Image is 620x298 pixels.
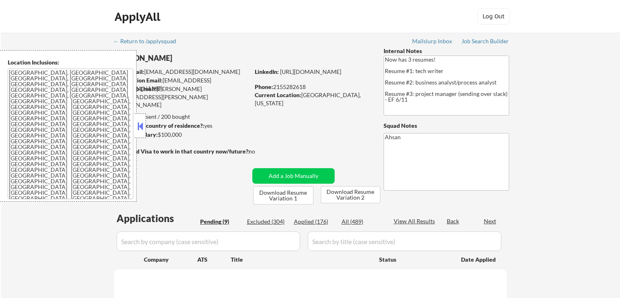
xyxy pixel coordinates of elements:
[255,68,279,75] strong: LinkedIn:
[412,38,453,44] div: Mailslurp Inbox
[308,231,501,251] input: Search by title (case sensitive)
[255,91,301,98] strong: Current Location:
[447,217,460,225] div: Back
[113,38,184,46] a: ← Return to /applysquad
[114,122,204,129] strong: Can work in country of residence?:
[280,68,341,75] a: [URL][DOMAIN_NAME]
[394,217,437,225] div: View All Results
[114,53,282,63] div: [PERSON_NAME]
[255,91,370,107] div: [GEOGRAPHIC_DATA], [US_STATE]
[114,122,247,130] div: yes
[115,10,163,24] div: ApplyAll
[412,38,453,46] a: Mailslurp Inbox
[117,231,300,251] input: Search by company (case sensitive)
[379,252,449,267] div: Status
[461,38,509,44] div: Job Search Builder
[197,256,231,264] div: ATS
[461,38,509,46] a: Job Search Builder
[321,186,380,203] button: Download Resume Variation 2
[252,168,335,184] button: Add a Job Manually
[144,256,197,264] div: Company
[342,218,382,226] div: All (489)
[231,256,371,264] div: Title
[200,218,241,226] div: Pending (9)
[294,218,335,226] div: Applied (176)
[477,8,510,24] button: Log Out
[8,58,133,67] div: Location Inclusions:
[115,76,249,92] div: [EMAIL_ADDRESS][DOMAIN_NAME]
[247,218,288,226] div: Excluded (304)
[249,147,272,156] div: no
[484,217,497,225] div: Next
[114,85,249,109] div: [PERSON_NAME][EMAIL_ADDRESS][PERSON_NAME][DOMAIN_NAME]
[115,68,249,76] div: [EMAIL_ADDRESS][DOMAIN_NAME]
[255,83,273,90] strong: Phone:
[114,148,250,155] strong: Will need Visa to work in that country now/future?:
[384,47,509,55] div: Internal Notes
[113,38,184,44] div: ← Return to /applysquad
[255,83,370,91] div: 2155282618
[114,113,249,121] div: 176 sent / 200 bought
[117,213,197,223] div: Applications
[461,256,497,264] div: Date Applied
[384,122,509,130] div: Squad Notes
[253,186,313,205] button: Download Resume Variation 1
[114,131,249,139] div: $100,000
